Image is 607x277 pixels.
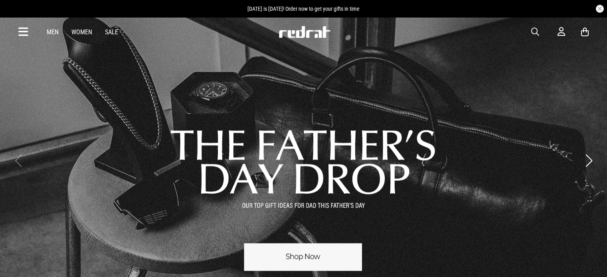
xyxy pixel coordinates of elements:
a: Sale [105,28,118,36]
a: Women [71,28,92,36]
button: Next slide [583,152,594,169]
span: [DATE] is [DATE]! Order now to get your gifts in time [247,6,360,12]
img: Redrat logo [278,26,331,38]
a: Men [47,28,59,36]
button: Previous slide [13,152,24,169]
